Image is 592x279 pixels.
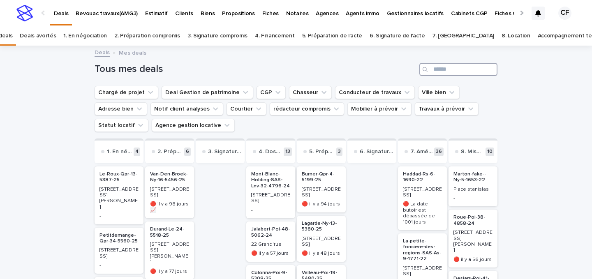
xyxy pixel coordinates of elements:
p: 2. Préparation compromis [157,148,183,155]
a: Petitdemange-Qpr-34-5560-25[STREET_ADDRESS]- [95,228,143,274]
button: Ville bien [418,86,460,99]
p: 7. Aménagements et travaux [410,148,432,155]
p: Burner-Qpr-4-5199-25 [302,171,341,183]
button: Chargé de projet [95,86,158,99]
div: CF [558,7,571,20]
p: Jalabert-Poi-48-5062-24 [251,226,290,238]
p: 🔴 il y a 48 jours [302,251,341,256]
p: 3. Signature compromis [208,148,241,155]
a: 8. Location [502,26,530,46]
p: - [453,196,493,201]
p: [STREET_ADDRESS] [403,187,442,198]
p: 1. En négociation [107,148,132,155]
p: 6 [184,148,191,156]
p: 🔴 il y a 57 jours [251,251,290,256]
a: Mont-Blanc-Holding-SAS-Lnv-32-4796-24[STREET_ADDRESS]- [246,166,295,218]
p: 4. Dossier de financement [259,148,282,155]
p: 🔴 il y a 98 jours 📈 [150,201,189,213]
p: [STREET_ADDRESS] [251,192,290,204]
a: Van-Den-Broek-Ny-16-5456-25[STREET_ADDRESS]🔴 il y a 98 jours 📈 [145,166,194,218]
p: Van-Den-Broek-Ny-16-5456-25 [150,171,189,183]
p: 🔴 La date butoir est dépassée de 1001 jours [403,201,442,225]
button: Courtier [227,102,266,115]
button: Deal Gestion de patrimoine [162,86,253,99]
a: Le-Roux-Qpr-13-5387-25[STREET_ADDRESS][PERSON_NAME]- [95,166,143,224]
p: Roue-Poi-38-4858-24 [453,214,493,226]
a: Lagarde-Ny-13-5380-25[STREET_ADDRESS]🔴 il y a 48 jours [297,216,346,262]
p: - [99,263,139,268]
p: - [251,208,290,213]
a: 2. Préparation compromis [114,26,180,46]
a: Roue-Poi-38-4858-24[STREET_ADDRESS][PERSON_NAME]🔴 il y a 56 jours [449,210,497,267]
a: 4. Financement [255,26,295,46]
button: Chasseur [289,86,332,99]
p: Place stanislas [453,187,493,192]
p: [STREET_ADDRESS] [403,265,442,277]
p: La-petite-fonciere-des-regions-SAS-As-9-1771-22 [403,238,442,262]
p: 🔴 il y a 56 jours [453,257,493,263]
a: 1. En négociation [63,26,107,46]
p: [STREET_ADDRESS][PERSON_NAME] [150,242,189,265]
button: Mobilier à prévoir [347,102,412,115]
a: Jalabert-Poi-48-5062-2422 Grand'rue🔴 il y a 57 jours [246,221,295,262]
p: [STREET_ADDRESS][PERSON_NAME] [453,230,493,254]
p: 🔴 il y a 77 jours [150,269,189,274]
p: 10 [486,148,494,156]
p: Durand-Le-24-5518-25 [150,226,189,238]
p: 22 Grand'rue [251,242,290,247]
p: [STREET_ADDRESS] [302,187,341,198]
a: Marton-fake--Ny-5-1653-22Place stanislas- [449,166,497,207]
p: [STREET_ADDRESS][PERSON_NAME] [99,187,139,210]
button: Agence gestion locative [152,119,235,132]
p: 13 [284,148,292,156]
p: Le-Roux-Qpr-13-5387-25 [99,171,139,183]
button: Notif client analyses [150,102,223,115]
p: [STREET_ADDRESS] [302,236,341,248]
p: Lagarde-Ny-13-5380-25 [302,221,341,233]
p: [STREET_ADDRESS] [150,187,189,198]
button: Statut locatif [95,119,148,132]
button: Adresse bien [95,102,147,115]
p: Mont-Blanc-Holding-SAS-Lnv-32-4796-24 [251,171,290,189]
p: 5. Préparation de l'acte notarié [309,148,335,155]
p: Marton-fake--Ny-5-1653-22 [453,171,493,183]
p: 36 [434,148,444,156]
p: Mes deals [119,48,146,57]
p: Haddad-Rs-6-1690-22 [403,171,442,183]
button: Conducteur de travaux [335,86,415,99]
p: 3 [336,148,342,156]
a: 6. Signature de l'acte [370,26,425,46]
a: 3. Signature compromis [187,26,247,46]
a: 5. Préparation de l'acte [302,26,363,46]
input: Search [419,63,497,76]
button: Travaux à prévoir [415,102,479,115]
p: 4 [134,148,140,156]
p: - [99,213,139,219]
a: Burner-Qpr-4-5199-25[STREET_ADDRESS]🔴 il y a 94 jours [297,166,346,212]
p: 8. Mise en loc et gestion [461,148,484,155]
a: Haddad-Rs-6-1690-22[STREET_ADDRESS]🔴 La date butoir est dépassée de 1001 jours [398,166,447,230]
h1: Tous mes deals [95,63,416,75]
a: Deals avortés [20,26,56,46]
button: rédacteur compromis [270,102,344,115]
img: stacker-logo-s-only.png [16,5,33,21]
a: 7. [GEOGRAPHIC_DATA] [432,26,494,46]
a: Deals [95,47,110,57]
p: 6. Signature de l'acte notarié [360,148,393,155]
p: Petitdemange-Qpr-34-5560-25 [99,233,139,244]
p: 🔴 il y a 94 jours [302,201,341,207]
button: CGP [257,86,286,99]
p: [STREET_ADDRESS] [99,247,139,259]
